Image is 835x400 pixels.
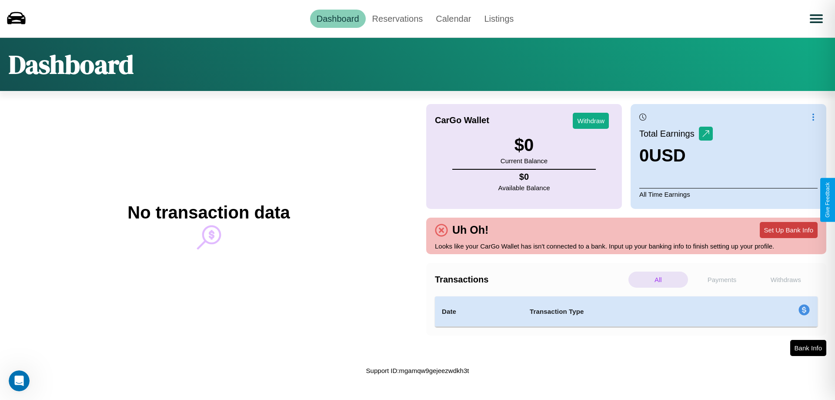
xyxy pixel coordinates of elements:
[756,272,815,288] p: Withdraws
[9,47,134,82] h1: Dashboard
[639,126,699,141] p: Total Earnings
[127,203,290,222] h2: No transaction data
[310,10,366,28] a: Dashboard
[478,10,520,28] a: Listings
[366,10,430,28] a: Reservations
[435,240,818,252] p: Looks like your CarGo Wallet has isn't connected to a bank. Input up your banking info to finish ...
[825,182,831,218] div: Give Feedback
[9,370,30,391] iframe: Intercom live chat
[435,115,489,125] h4: CarGo Wallet
[804,7,828,31] button: Open menu
[501,155,548,167] p: Current Balance
[628,272,688,288] p: All
[790,340,826,356] button: Bank Info
[573,113,609,129] button: Withdraw
[435,275,626,285] h4: Transactions
[435,296,818,327] table: simple table
[366,365,469,376] p: Support ID: mgamqw9gejeezwdkh3t
[429,10,478,28] a: Calendar
[692,272,752,288] p: Payments
[760,222,818,238] button: Set Up Bank Info
[501,135,548,155] h3: $ 0
[530,306,727,317] h4: Transaction Type
[639,146,713,165] h3: 0 USD
[498,172,550,182] h4: $ 0
[498,182,550,194] p: Available Balance
[442,306,516,317] h4: Date
[448,224,493,236] h4: Uh Oh!
[639,188,818,200] p: All Time Earnings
